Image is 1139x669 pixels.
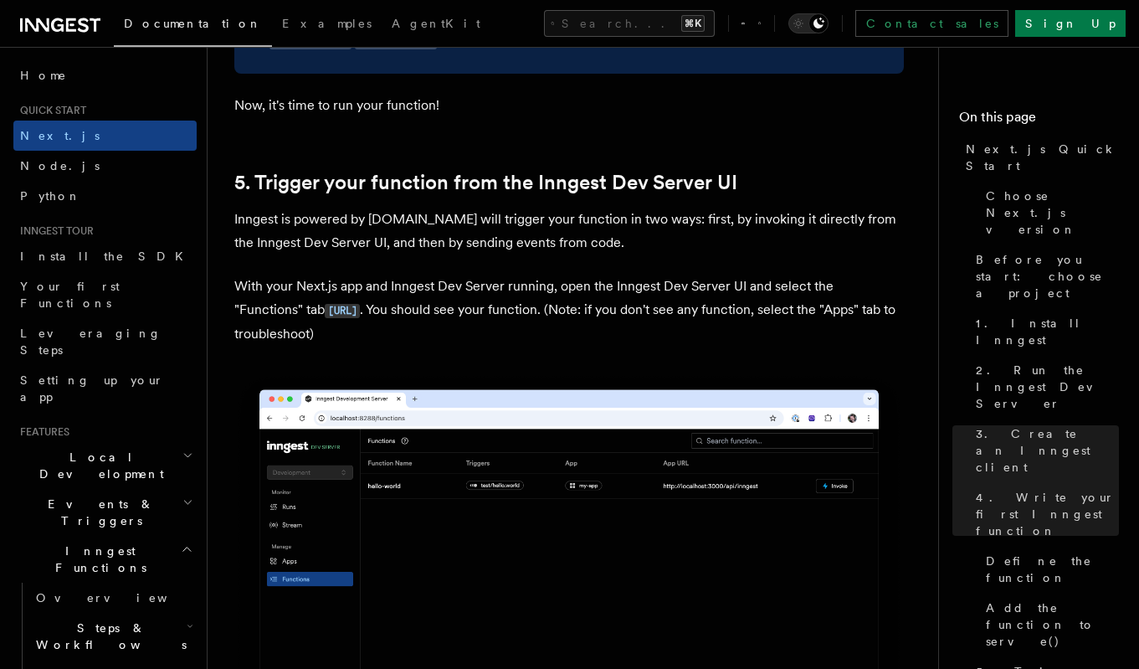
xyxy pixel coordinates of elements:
a: Your first Functions [13,271,197,318]
a: Before you start: choose a project [969,244,1119,308]
a: Overview [29,583,197,613]
span: Add the function to serve() [986,600,1119,650]
a: Examples [272,5,382,45]
a: Setting up your app [13,365,197,412]
a: Documentation [114,5,272,47]
span: Python [20,189,81,203]
button: Local Development [13,442,197,489]
button: Search...⌘K [544,10,715,37]
span: AgentKit [392,17,480,30]
p: With your Next.js app and Inngest Dev Server running, open the Inngest Dev Server UI and select t... [234,275,904,346]
span: Overview [36,591,208,605]
span: Choose Next.js version [986,188,1119,238]
span: Documentation [124,17,262,30]
p: Inngest is powered by [DOMAIN_NAME] will trigger your function in two ways: first, by invoking it... [234,208,904,255]
button: Inngest Functions [13,536,197,583]
kbd: ⌘K [681,15,705,32]
span: Quick start [13,104,86,117]
span: 1. Install Inngest [976,315,1119,348]
a: Install the SDK [13,241,197,271]
a: 1. Install Inngest [969,308,1119,355]
span: Next.js Quick Start [966,141,1119,174]
span: Your first Functions [20,280,120,310]
a: Next.js [13,121,197,151]
a: 2. Run the Inngest Dev Server [969,355,1119,419]
a: Node.js [13,151,197,181]
span: Home [20,67,67,84]
a: Home [13,60,197,90]
h4: On this page [959,107,1119,134]
span: Events & Triggers [13,496,182,529]
button: Steps & Workflows [29,613,197,660]
a: [URL] [325,301,360,317]
span: Inngest tour [13,224,94,238]
a: Choose Next.js version [979,181,1119,244]
span: 4. Write your first Inngest function [976,489,1119,539]
a: Add the function to serve() [979,593,1119,656]
a: Define the function [979,546,1119,593]
code: [URL] [325,304,360,318]
a: Contact sales [855,10,1008,37]
a: Next.js Quick Start [959,134,1119,181]
a: 4. Write your first Inngest function [969,482,1119,546]
span: Next.js [20,129,100,142]
a: AgentKit [382,5,490,45]
a: Sign Up [1015,10,1126,37]
span: Steps & Workflows [29,620,187,653]
button: Events & Triggers [13,489,197,536]
span: 2. Run the Inngest Dev Server [976,362,1119,412]
span: Install the SDK [20,250,193,263]
span: Setting up your app [20,373,164,404]
span: Define the function [986,553,1119,586]
span: Node.js [20,159,100,172]
span: Inngest Functions [13,543,181,576]
a: 3. Create an Inngest client [969,419,1119,482]
a: Python [13,181,197,211]
span: Examples [282,17,372,30]
p: Now, it's time to run your function! [234,94,904,117]
span: Before you start: choose a project [976,251,1119,301]
button: Toggle dark mode [788,13,829,33]
a: 5. Trigger your function from the Inngest Dev Server UI [234,171,737,194]
span: 3. Create an Inngest client [976,425,1119,476]
a: Leveraging Steps [13,318,197,365]
span: Features [13,425,69,439]
span: Local Development [13,449,182,482]
span: Leveraging Steps [20,327,162,357]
